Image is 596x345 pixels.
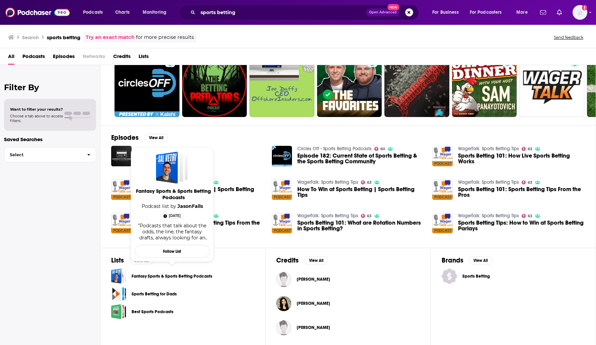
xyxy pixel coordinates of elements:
[573,5,587,20] span: Logged in as traviswinkler
[53,51,75,65] a: Episodes
[111,133,139,142] h2: Episodes
[276,296,291,311] img: Allie O’Neill
[512,7,536,18] button: open menu
[83,51,105,65] span: Networks
[111,7,134,18] a: Charts
[552,35,585,40] button: Send feedback
[177,203,203,209] a: JasonFalls
[458,153,585,164] a: Sports Betting 101: How Live Sports Betting Works
[297,220,424,231] a: Sports Betting 101: What are Rotation Numbers in Sports Betting?
[115,52,179,117] a: 60
[4,136,96,142] p: Saved Searches
[10,114,63,123] span: Choose a tab above to access filters.
[272,179,292,200] img: How To Win at Sports Betting | Sports Betting Tips
[113,51,131,65] span: Credits
[573,5,587,20] button: Show profile menu
[8,51,14,65] a: All
[458,179,519,185] a: WagerTalk: Sports Betting Tips
[465,7,512,18] button: open menu
[272,146,292,166] img: Episode 182: Current State of Sports Betting & the Sports Betting Community
[115,8,130,17] span: Charts
[138,223,208,253] span: "Podcasts that talk about the odds, the line, the fantasy drafts, always looking for an edge thro...
[5,6,70,19] img: Podchaser - Follow, Share and Rate Podcasts
[387,4,399,10] span: New
[522,147,532,151] a: 63
[297,153,424,164] a: Episode 182: Current State of Sports Betting & the Sports Betting Community
[432,213,453,233] img: Sports Betting Tips: How to Win at Sports Betting Parlays
[111,286,126,301] a: Sports Betting for Dads
[144,134,168,142] button: View All
[136,34,194,41] span: for more precise results
[198,7,366,18] input: Search podcasts, credits, & more...
[272,213,292,233] img: Sports Betting 101: What are Rotation Numbers in Sports Betting?
[458,213,519,219] a: WagerTalk: Sports Betting Tips
[4,153,82,157] span: Select
[573,5,587,20] img: User Profile
[276,256,328,265] a: CreditsView All
[139,203,206,209] span: Podcast list by
[297,301,330,306] span: [PERSON_NAME]
[304,256,328,265] button: View All
[4,82,96,92] h2: Filter By
[522,214,532,218] a: 63
[111,133,168,142] a: EpisodesView All
[297,213,358,219] a: WagerTalk: Sports Betting Tips
[111,269,126,284] span: Fantasy Sports & Sports Betting Podcasts
[169,213,181,219] span: [DATE]
[160,213,184,219] a: Apr 30th, 2025
[469,256,493,265] button: View All
[462,274,502,279] span: Sports Betting
[10,107,63,112] span: Want to filter your results?
[361,180,372,184] a: 63
[136,188,211,203] a: Fantasy Sports & Sports Betting Podcasts
[111,146,132,166] img: “Sports Betting”
[522,180,532,184] a: 63
[582,5,587,10] svg: Add a profile image
[156,152,188,184] a: Fantasy Sports & Sports Betting Podcasts
[111,179,132,200] img: How To Win at Sports Betting | Sports Betting Tips
[528,215,532,218] span: 63
[442,269,585,284] a: Sports Betting
[380,148,385,151] span: 60
[528,181,532,184] span: 63
[432,146,453,166] img: Sports Betting 101: How Live Sports Betting Works
[367,181,372,184] span: 63
[86,34,135,41] a: Try an exact match
[297,277,330,282] a: Tommy Lorenzo
[516,8,528,17] span: More
[442,256,463,265] h2: Brands
[111,304,126,319] a: Best Sports Podcasts
[276,256,299,265] h2: Credits
[143,8,166,17] span: Monitoring
[432,8,459,17] span: For Business
[276,293,420,314] button: Allie O’NeillAllie O’Neill
[135,245,210,258] button: Follow List
[297,186,424,198] a: How To Win at Sports Betting | Sports Betting Tips
[458,220,585,231] a: Sports Betting Tips: How to Win at Sports Betting Parlays
[22,34,39,41] h3: Search
[554,7,565,18] a: Show notifications dropdown
[276,320,291,335] a: Vaughn Dalzell
[297,301,330,306] a: Allie O’Neill
[22,51,45,65] a: Podcasts
[519,52,584,117] a: 63
[139,51,149,65] a: Lists
[297,277,330,282] span: [PERSON_NAME]
[458,186,585,198] a: Sports Betting 101: Sports Betting Tips From the Pros
[136,188,211,200] span: Fantasy Sports & Sports Betting Podcasts
[369,11,397,14] span: Open Advanced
